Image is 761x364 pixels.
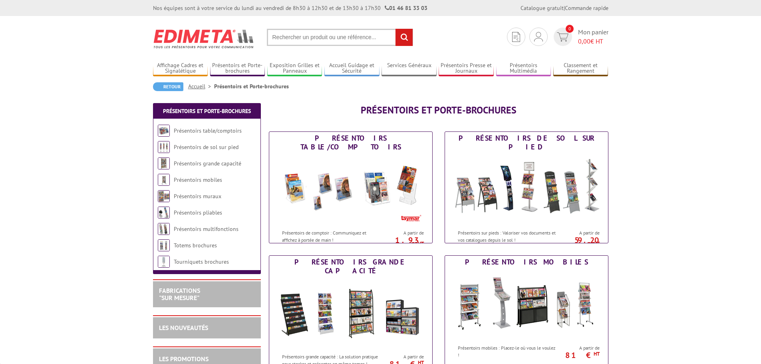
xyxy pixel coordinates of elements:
[210,62,265,75] a: Présentoirs et Porte-brochures
[555,238,600,247] p: 59.20 €
[158,174,170,186] img: Présentoirs mobiles
[445,131,608,243] a: Présentoirs de sol sur pied Présentoirs de sol sur pied Présentoirs sur pieds : Valoriser vos doc...
[379,238,424,247] p: 1.93 €
[552,28,608,46] a: devis rapide 0 Mon panier 0,00€ HT
[277,277,425,349] img: Présentoirs grande capacité
[383,354,424,360] span: A partir de
[158,190,170,202] img: Présentoirs muraux
[557,32,568,42] img: devis rapide
[555,353,600,358] p: 81 €
[153,82,183,91] a: Retour
[158,125,170,137] img: Présentoirs table/comptoirs
[158,141,170,153] img: Présentoirs de sol sur pied
[158,207,170,219] img: Présentoirs pliables
[277,153,425,225] img: Présentoirs table/comptoirs
[578,37,608,46] span: € HT
[159,286,200,302] a: FABRICATIONS"Sur Mesure"
[512,32,520,42] img: devis rapide
[269,131,433,243] a: Présentoirs table/comptoirs Présentoirs table/comptoirs Présentoirs de comptoir : Communiquez et ...
[158,223,170,235] img: Présentoirs multifonctions
[174,225,238,233] a: Présentoirs multifonctions
[578,28,608,46] span: Mon panier
[269,105,608,115] h1: Présentoirs et Porte-brochures
[174,242,217,249] a: Totems brochures
[521,4,564,12] a: Catalogue gratuit
[159,355,209,363] a: LES PROMOTIONS
[174,209,222,216] a: Présentoirs pliables
[381,62,437,75] a: Services Généraux
[174,127,242,134] a: Présentoirs table/comptoirs
[385,4,427,12] strong: 01 46 81 33 03
[174,143,238,151] a: Présentoirs de sol sur pied
[267,62,322,75] a: Exposition Grilles et Panneaux
[496,62,551,75] a: Présentoirs Multimédia
[158,256,170,268] img: Tourniquets brochures
[158,239,170,251] img: Totems brochures
[271,258,430,275] div: Présentoirs grande capacité
[553,62,608,75] a: Classement et Rangement
[163,107,251,115] a: Présentoirs et Porte-brochures
[188,83,214,90] a: Accueil
[174,160,241,167] a: Présentoirs grande capacité
[578,37,590,45] span: 0,00
[159,324,208,332] a: LES NOUVEAUTÉS
[447,258,606,267] div: Présentoirs mobiles
[566,25,574,33] span: 0
[534,32,543,42] img: devis rapide
[153,24,255,54] img: Edimeta
[458,344,557,358] p: Présentoirs mobiles : Placez-le où vous le voulez !
[383,230,424,236] span: A partir de
[282,229,381,243] p: Présentoirs de comptoir : Communiquez et affichez à portée de main !
[158,157,170,169] img: Présentoirs grande capacité
[395,29,413,46] input: rechercher
[447,134,606,151] div: Présentoirs de sol sur pied
[418,240,424,247] sup: HT
[453,269,600,340] img: Présentoirs mobiles
[559,345,600,351] span: A partir de
[559,230,600,236] span: A partir de
[267,29,413,46] input: Rechercher un produit ou une référence...
[174,176,222,183] a: Présentoirs mobiles
[153,4,427,12] div: Nos équipes sont à votre service du lundi au vendredi de 8h30 à 12h30 et de 13h30 à 17h30
[594,350,600,357] sup: HT
[458,229,557,243] p: Présentoirs sur pieds : Valoriser vos documents et vos catalogues depuis le sol !
[174,258,229,265] a: Tourniquets brochures
[594,240,600,247] sup: HT
[521,4,608,12] div: |
[214,82,289,90] li: Présentoirs et Porte-brochures
[324,62,380,75] a: Accueil Guidage et Sécurité
[439,62,494,75] a: Présentoirs Presse et Journaux
[565,4,608,12] a: Commande rapide
[174,193,221,200] a: Présentoirs muraux
[153,62,208,75] a: Affichage Cadres et Signalétique
[453,153,600,225] img: Présentoirs de sol sur pied
[271,134,430,151] div: Présentoirs table/comptoirs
